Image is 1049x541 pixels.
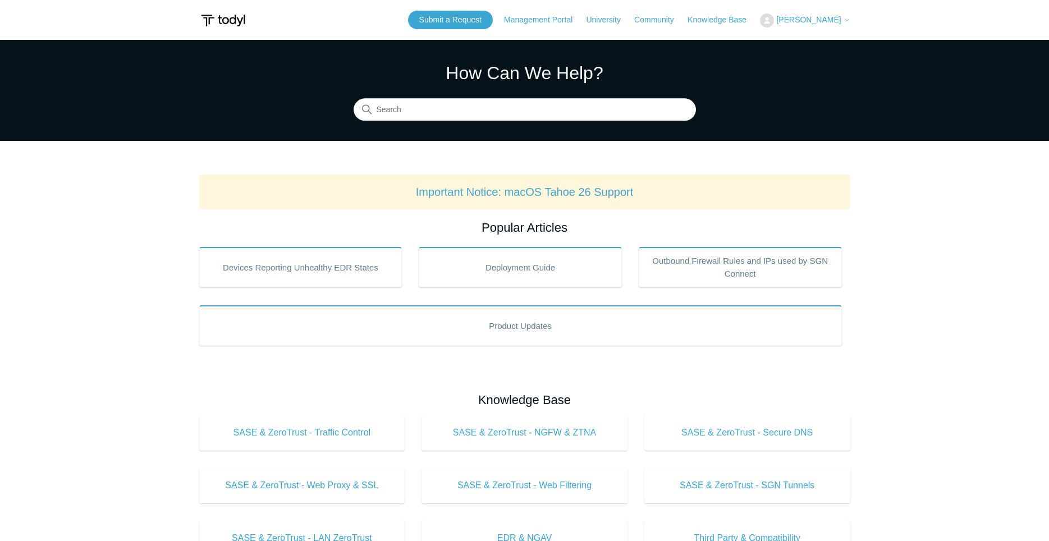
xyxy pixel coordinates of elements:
span: SASE & ZeroTrust - SGN Tunnels [661,479,833,492]
a: Product Updates [199,305,842,346]
span: SASE & ZeroTrust - NGFW & ZTNA [438,426,611,439]
span: SASE & ZeroTrust - Traffic Control [216,426,388,439]
h2: Knowledge Base [199,391,850,409]
span: SASE & ZeroTrust - Secure DNS [661,426,833,439]
a: SASE & ZeroTrust - SGN Tunnels [644,467,850,503]
a: Important Notice: macOS Tahoe 26 Support [416,186,634,198]
a: Outbound Firewall Rules and IPs used by SGN Connect [639,247,842,287]
img: Todyl Support Center Help Center home page [199,10,247,31]
h2: Popular Articles [199,218,850,237]
h1: How Can We Help? [354,59,696,86]
span: SASE & ZeroTrust - Web Filtering [438,479,611,492]
a: SASE & ZeroTrust - Web Filtering [422,467,627,503]
a: SASE & ZeroTrust - Secure DNS [644,415,850,451]
span: SASE & ZeroTrust - Web Proxy & SSL [216,479,388,492]
a: Devices Reporting Unhealthy EDR States [199,247,402,287]
input: Search [354,99,696,121]
a: Knowledge Base [688,14,758,26]
a: University [586,14,631,26]
a: SASE & ZeroTrust - Web Proxy & SSL [199,467,405,503]
a: Community [634,14,685,26]
span: [PERSON_NAME] [776,15,841,24]
a: Submit a Request [408,11,493,29]
a: SASE & ZeroTrust - Traffic Control [199,415,405,451]
button: [PERSON_NAME] [760,13,850,27]
a: SASE & ZeroTrust - NGFW & ZTNA [422,415,627,451]
a: Management Portal [504,14,584,26]
a: Deployment Guide [419,247,622,287]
